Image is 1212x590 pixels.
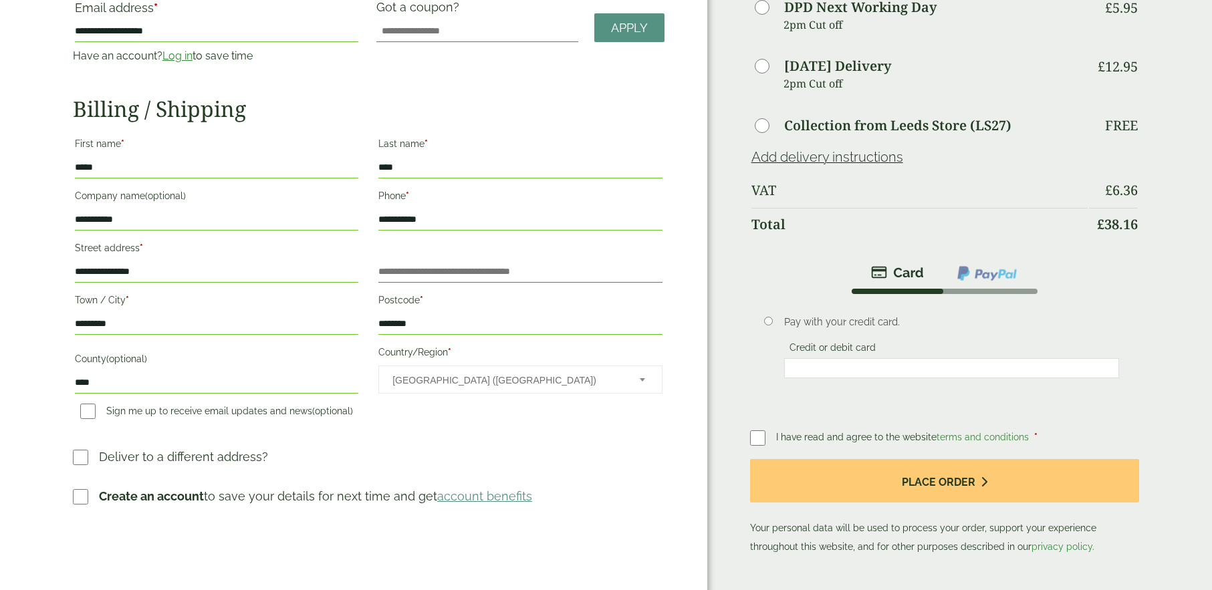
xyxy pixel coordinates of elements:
label: DPD Next Working Day [784,1,937,14]
strong: Create an account [99,489,204,503]
a: Log in [162,49,193,62]
p: Your personal data will be used to process your order, support your experience throughout this we... [750,459,1140,556]
span: £ [1098,57,1105,76]
p: Have an account? to save time [73,48,360,64]
abbr: required [425,138,428,149]
label: Postcode [378,291,662,313]
span: Apply [611,21,648,35]
abbr: required [154,1,158,15]
span: United Kingdom (UK) [392,366,621,394]
img: stripe.png [871,265,924,281]
p: 2pm Cut off [783,73,1088,94]
label: Phone [378,186,662,209]
abbr: required [126,295,129,305]
label: Street address [75,239,358,261]
a: privacy policy [1032,541,1092,552]
p: Deliver to a different address? [99,448,268,466]
label: Credit or debit card [784,342,881,357]
span: (optional) [106,353,147,364]
p: Pay with your credit card. [784,315,1118,329]
abbr: required [406,190,409,201]
button: Place order [750,459,1140,502]
abbr: required [121,138,124,149]
p: 2pm Cut off [783,15,1088,35]
abbr: required [420,295,423,305]
span: I have read and agree to the website [776,432,1032,442]
label: Country/Region [378,343,662,365]
span: (optional) [312,406,353,416]
bdi: 38.16 [1097,215,1138,233]
label: First name [75,134,358,157]
label: Town / City [75,291,358,313]
a: terms and conditions [937,432,1029,442]
h2: Billing / Shipping [73,96,664,122]
a: Add delivery instructions [751,149,903,165]
iframe: Secure card payment input frame [788,362,1114,374]
abbr: required [140,243,143,253]
label: County [75,349,358,372]
a: Apply [594,13,664,42]
p: Free [1105,118,1138,134]
img: ppcp-gateway.png [956,265,1018,282]
label: Last name [378,134,662,157]
label: Sign me up to receive email updates and news [75,406,358,420]
input: Sign me up to receive email updates and news(optional) [80,404,96,419]
span: (optional) [145,190,186,201]
span: £ [1105,181,1112,199]
label: Company name [75,186,358,209]
p: to save your details for next time and get [99,487,532,505]
bdi: 12.95 [1098,57,1138,76]
label: [DATE] Delivery [784,59,891,73]
abbr: required [448,347,451,357]
th: Total [751,208,1088,241]
label: Collection from Leeds Store (LS27) [784,119,1011,132]
bdi: 6.36 [1105,181,1138,199]
th: VAT [751,174,1088,206]
a: account benefits [437,489,532,503]
label: Email address [75,2,358,21]
abbr: required [1034,432,1038,442]
span: £ [1097,215,1104,233]
span: Country/Region [378,365,662,394]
